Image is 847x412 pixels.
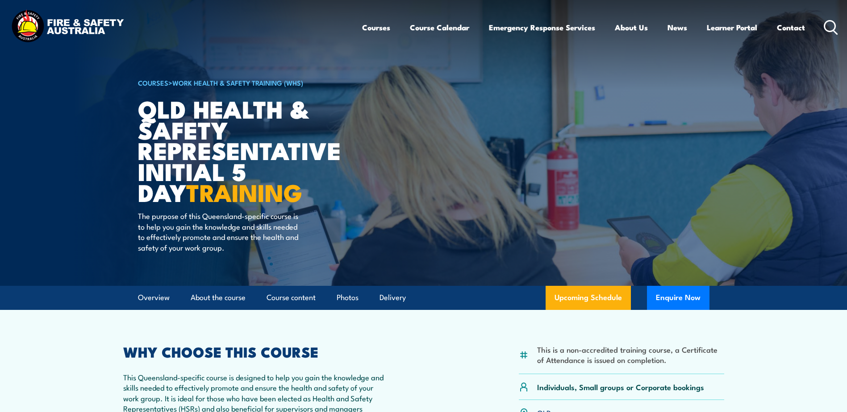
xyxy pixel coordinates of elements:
a: Contact [777,16,805,39]
li: This is a non-accredited training course, a Certificate of Attendance is issued on completion. [537,344,724,365]
a: Emergency Response Services [489,16,595,39]
strong: TRAINING [186,173,302,210]
h2: WHY CHOOSE THIS COURSE [123,345,384,358]
a: News [668,16,687,39]
h1: QLD Health & Safety Representative Initial 5 Day [138,98,359,202]
a: Upcoming Schedule [546,286,631,310]
a: Work Health & Safety Training (WHS) [172,78,303,87]
a: Overview [138,286,170,309]
a: About the course [191,286,246,309]
button: Enquire Now [647,286,709,310]
p: The purpose of this Queensland-specific course is to help you gain the knowledge and skills neede... [138,210,301,252]
a: Photos [337,286,359,309]
a: Delivery [380,286,406,309]
h6: > [138,77,359,88]
a: About Us [615,16,648,39]
a: Learner Portal [707,16,757,39]
a: COURSES [138,78,168,87]
a: Course Calendar [410,16,469,39]
a: Course content [267,286,316,309]
a: Courses [362,16,390,39]
p: Individuals, Small groups or Corporate bookings [537,382,704,392]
